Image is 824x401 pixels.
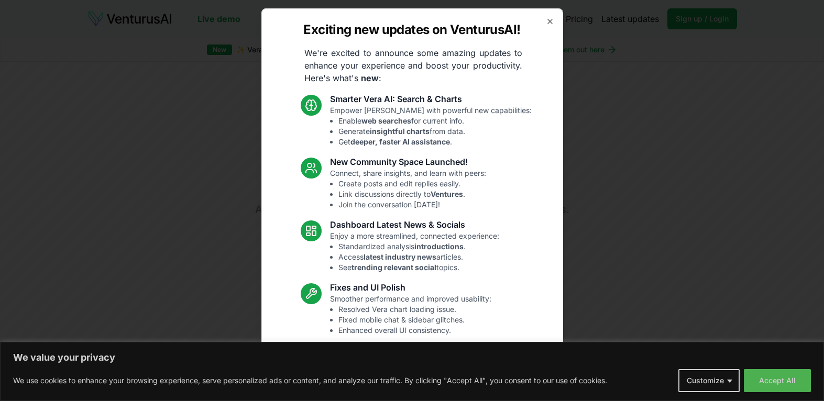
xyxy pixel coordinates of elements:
strong: web searches [361,116,411,125]
strong: new [361,73,379,83]
p: Smoother performance and improved usability: [330,294,491,336]
h3: New Community Space Launched! [330,155,486,168]
h3: Smarter Vera AI: Search & Charts [330,93,532,105]
h3: Fixes and UI Polish [330,281,491,294]
strong: insightful charts [370,127,430,136]
h3: Dashboard Latest News & Socials [330,218,499,231]
li: Get . [338,137,532,147]
strong: deeper, faster AI assistance [350,137,450,146]
li: Fixed mobile chat & sidebar glitches. [338,315,491,325]
li: Generate from data. [338,126,532,137]
p: Empower [PERSON_NAME] with powerful new capabilities: [330,105,532,147]
strong: introductions [414,242,464,251]
li: Resolved Vera chart loading issue. [338,304,491,315]
p: Connect, share insights, and learn with peers: [330,168,486,210]
li: See topics. [338,262,499,273]
li: Enable for current info. [338,116,532,126]
li: Standardized analysis . [338,241,499,252]
p: Enjoy a more streamlined, connected experience: [330,231,499,273]
li: Link discussions directly to . [338,189,486,199]
li: Create posts and edit replies easily. [338,179,486,189]
strong: Ventures [431,190,463,198]
h2: Exciting new updates on VenturusAI! [303,21,520,38]
li: Access articles. [338,252,499,262]
li: Enhanced overall UI consistency. [338,325,491,336]
strong: latest industry news [364,252,436,261]
p: These updates are designed to make VenturusAI more powerful, intuitive, and user-friendly. Let us... [295,344,530,382]
li: Join the conversation [DATE]! [338,199,486,210]
strong: trending relevant social [351,263,436,272]
p: We're excited to announce some amazing updates to enhance your experience and boost your producti... [296,47,531,84]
